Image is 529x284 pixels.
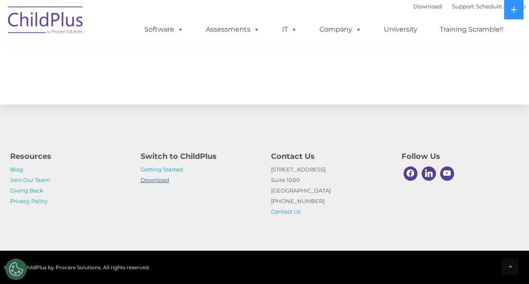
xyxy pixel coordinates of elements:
a: Software [136,21,192,38]
span: Last name [117,56,143,62]
a: Schedule A Demo [476,3,526,10]
a: IT [274,21,306,38]
h4: Resources [10,150,128,162]
a: Join Our Team [10,177,50,183]
a: Blog [10,166,23,173]
font: | [413,3,526,10]
a: Support [452,3,474,10]
a: Contact Us [271,208,300,215]
a: University [375,21,426,38]
a: Linkedin [420,164,438,183]
a: Giving Back [10,187,43,194]
h4: Follow Us [401,150,519,162]
span: © 2025 ChildPlus by Procare Solutions. All rights reserved. [4,264,150,271]
a: Youtube [438,164,457,183]
h4: Contact Us [271,150,389,162]
h4: Switch to ChildPlus [141,150,258,162]
p: [STREET_ADDRESS] Suite 1000 [GEOGRAPHIC_DATA] [PHONE_NUMBER] [271,164,389,217]
a: Assessments [197,21,268,38]
span: Phone number [117,90,153,96]
a: Download [141,177,169,183]
a: Training Scramble!! [431,21,512,38]
a: Privacy Policy [10,198,48,204]
a: Facebook [401,164,420,183]
a: Getting Started [141,166,183,173]
a: Download [413,3,442,10]
button: Cookies Settings [5,259,27,280]
a: Company [311,21,370,38]
img: ChildPlus by Procare Solutions [4,0,88,43]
